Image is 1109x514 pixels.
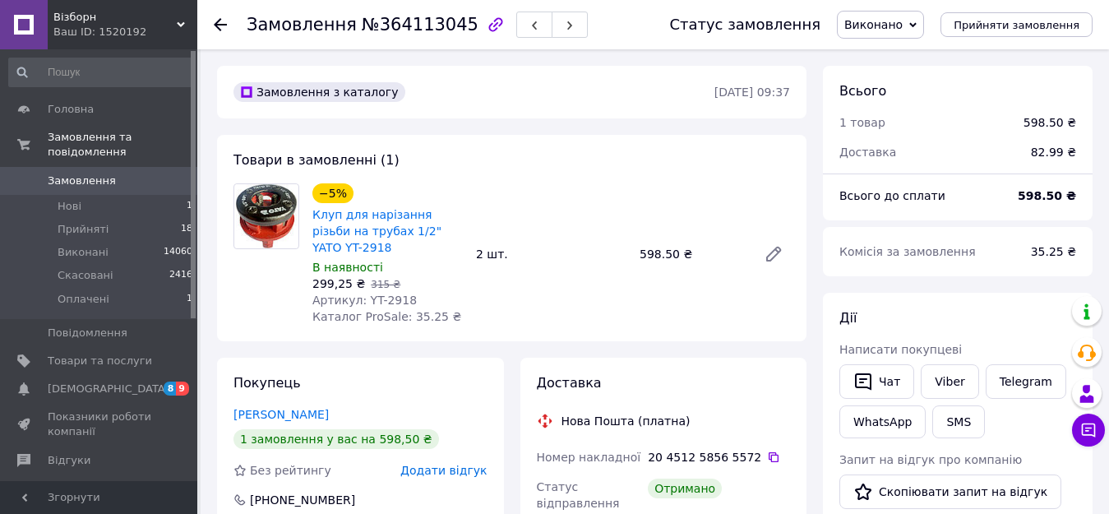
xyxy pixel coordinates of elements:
[312,310,461,323] span: Каталог ProSale: 35.25 ₴
[58,292,109,307] span: Оплачені
[1031,245,1076,258] span: 35.25 ₴
[164,245,192,260] span: 14060
[181,222,192,237] span: 18
[648,479,722,498] div: Отримано
[954,19,1079,31] span: Прийняти замовлення
[1018,189,1076,202] b: 598.50 ₴
[312,261,383,274] span: В наявності
[839,364,914,399] button: Чат
[233,408,329,421] a: [PERSON_NAME]
[557,413,695,429] div: Нова Пошта (платна)
[58,245,109,260] span: Виконані
[839,83,886,99] span: Всього
[58,199,81,214] span: Нові
[48,102,94,117] span: Головна
[839,245,976,258] span: Комісія за замовлення
[932,405,985,438] button: SMS
[48,410,152,439] span: Показники роботи компанії
[986,364,1066,399] a: Telegram
[371,279,400,290] span: 315 ₴
[48,326,127,340] span: Повідомлення
[362,15,478,35] span: №364113045
[669,16,820,33] div: Статус замовлення
[537,375,602,391] span: Доставка
[537,480,620,510] span: Статус відправлення
[48,354,152,368] span: Товари та послуги
[250,464,331,477] span: Без рейтингу
[48,130,197,160] span: Замовлення та повідомлення
[233,82,405,102] div: Замовлення з каталогу
[312,277,365,290] span: 299,25 ₴
[48,382,169,396] span: [DEMOGRAPHIC_DATA]
[176,382,189,396] span: 9
[940,12,1093,37] button: Прийняти замовлення
[633,243,751,266] div: 598.50 ₴
[537,451,641,464] span: Номер накладної
[214,16,227,33] div: Повернутися назад
[48,453,90,468] span: Відгуки
[839,189,945,202] span: Всього до сплати
[839,475,1061,509] button: Скопіювати запит на відгук
[187,199,192,214] span: 1
[248,492,357,508] div: [PHONE_NUMBER]
[757,238,790,271] a: Редагувати
[312,294,417,307] span: Артикул: YT-2918
[8,58,194,87] input: Пошук
[839,405,926,438] a: WhatsApp
[169,268,192,283] span: 2416
[400,464,487,477] span: Додати відгук
[839,343,962,356] span: Написати покупцеві
[247,15,357,35] span: Замовлення
[648,449,790,465] div: 20 4512 5856 5572
[233,429,439,449] div: 1 замовлення у вас на 598,50 ₴
[1021,134,1086,170] div: 82.99 ₴
[839,116,885,129] span: 1 товар
[844,18,903,31] span: Виконано
[53,10,177,25] span: Візборн
[921,364,978,399] a: Viber
[469,243,633,266] div: 2 шт.
[1072,414,1105,447] button: Чат з покупцем
[164,382,177,396] span: 8
[233,375,301,391] span: Покупець
[236,184,296,248] img: Клуп для нарізання різьби на трубах 1/2" YATO YT-2918
[839,310,857,326] span: Дії
[58,222,109,237] span: Прийняті
[839,453,1022,466] span: Запит на відгук про компанію
[1024,114,1076,131] div: 598.50 ₴
[53,25,197,39] div: Ваш ID: 1520192
[312,208,441,254] a: Клуп для нарізання різьби на трубах 1/2" YATO YT-2918
[312,183,353,203] div: −5%
[58,268,113,283] span: Скасовані
[714,86,790,99] time: [DATE] 09:37
[839,146,896,159] span: Доставка
[48,174,116,188] span: Замовлення
[187,292,192,307] span: 1
[233,152,400,168] span: Товари в замовленні (1)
